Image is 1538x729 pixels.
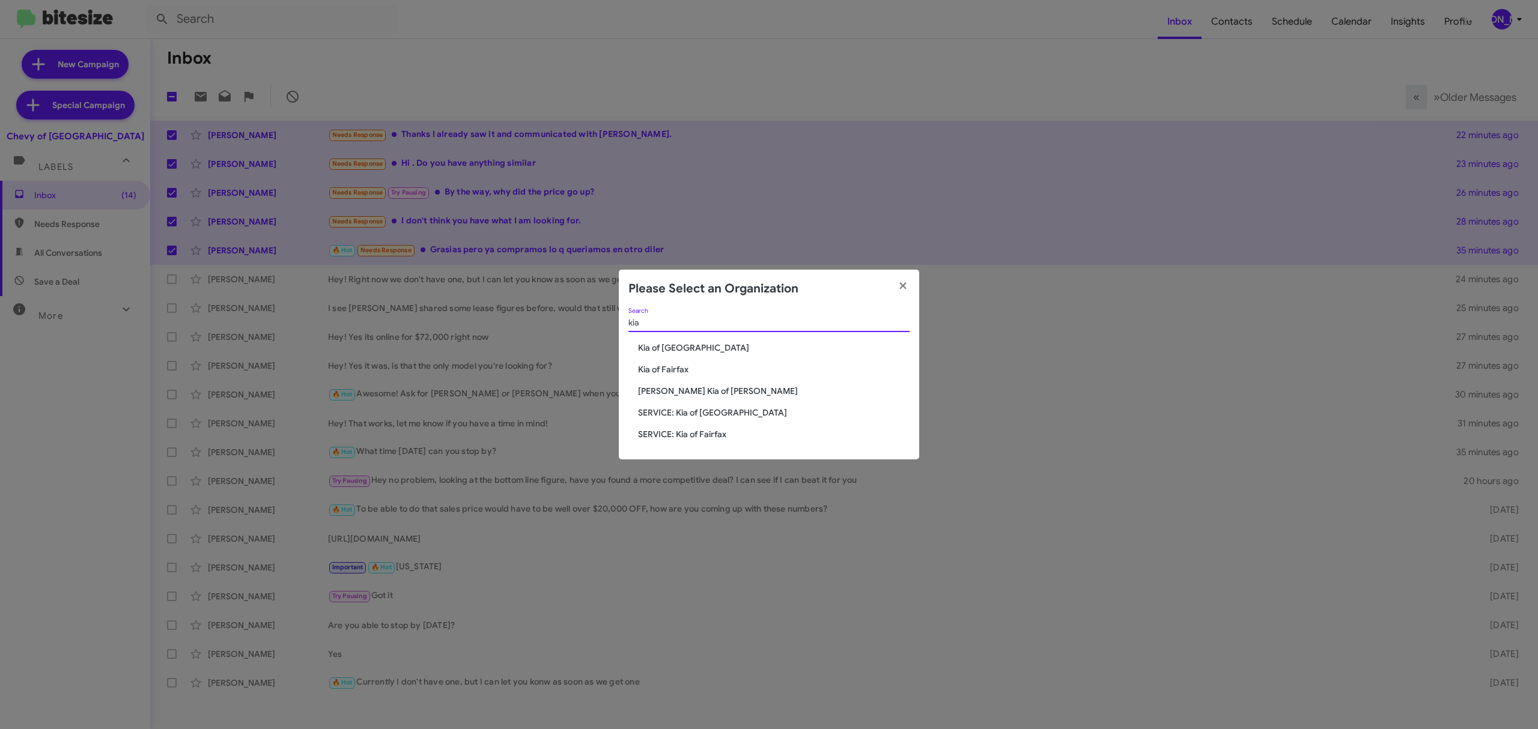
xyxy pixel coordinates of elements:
[638,407,910,419] span: SERVICE: Kia of [GEOGRAPHIC_DATA]
[638,363,910,375] span: Kia of Fairfax
[638,385,910,397] span: [PERSON_NAME] Kia of [PERSON_NAME]
[628,279,798,298] h2: Please Select an Organization
[638,428,910,440] span: SERVICE: Kia of Fairfax
[638,342,910,354] span: Kia of [GEOGRAPHIC_DATA]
